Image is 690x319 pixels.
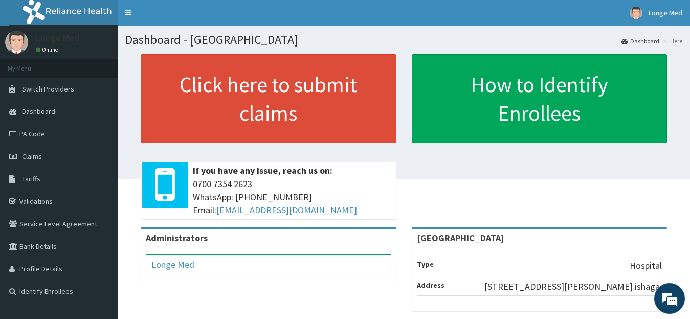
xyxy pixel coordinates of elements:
[417,232,504,244] strong: [GEOGRAPHIC_DATA]
[22,84,74,94] span: Switch Providers
[630,259,662,272] p: Hospital
[412,54,667,143] a: How to Identify Enrollees
[141,54,396,143] a: Click here to submit claims
[417,281,444,290] b: Address
[649,8,682,17] span: Longe Med
[660,37,682,45] li: Here
[630,7,642,19] img: User Image
[146,232,208,244] b: Administrators
[5,31,28,54] img: User Image
[216,204,357,216] a: [EMAIL_ADDRESS][DOMAIN_NAME]
[151,259,194,270] a: Longe Med
[22,174,40,184] span: Tariffs
[22,107,55,116] span: Dashboard
[193,165,332,176] b: If you have any issue, reach us on:
[125,33,682,47] h1: Dashboard - [GEOGRAPHIC_DATA]
[36,33,79,42] p: Longe Med
[22,152,42,161] span: Claims
[193,177,391,217] span: 0700 7354 2623 WhatsApp: [PHONE_NUMBER] Email:
[484,280,662,293] p: [STREET_ADDRESS][PERSON_NAME] ishaga.
[417,260,434,269] b: Type
[36,46,60,53] a: Online
[621,37,659,45] a: Dashboard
